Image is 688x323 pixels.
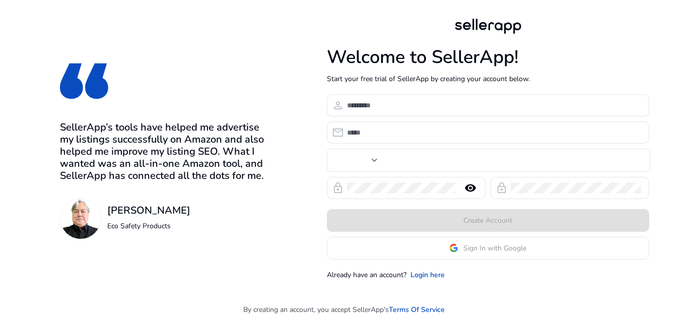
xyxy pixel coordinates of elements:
h3: SellerApp’s tools have helped me advertise my listings successfully on Amazon and also helped me ... [60,121,275,182]
a: Login here [410,270,445,280]
span: lock [332,182,344,194]
h1: Welcome to SellerApp! [327,46,649,68]
p: Start your free trial of SellerApp by creating your account below. [327,74,649,84]
a: Terms Of Service [389,304,445,315]
mat-icon: remove_red_eye [458,182,483,194]
span: lock [496,182,508,194]
h3: [PERSON_NAME] [107,205,190,217]
p: Eco Safety Products [107,221,190,231]
span: email [332,126,344,139]
span: person [332,99,344,111]
p: Already have an account? [327,270,406,280]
